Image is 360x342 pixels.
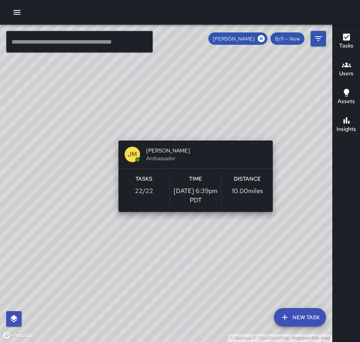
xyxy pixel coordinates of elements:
p: JM [128,150,137,159]
span: [PERSON_NAME] [146,147,267,154]
h6: Tasks [339,42,353,50]
p: [DATE] 6:39pm PDT [170,186,221,205]
button: Insights [333,111,360,139]
button: Tasks [333,28,360,56]
button: Filters [311,31,326,46]
span: [PERSON_NAME] [208,36,259,42]
h6: Insights [336,125,356,134]
button: New Task [274,308,326,327]
span: Ambassador [146,154,267,162]
h6: Users [339,69,353,78]
h6: Distance [234,175,261,183]
h6: Time [189,175,202,183]
button: Users [333,56,360,83]
h6: Tasks [135,175,152,183]
button: Assets [333,83,360,111]
span: 8/11 — Now [270,36,304,42]
p: 22 / 22 [135,186,153,196]
p: 10.00 miles [232,186,263,196]
button: JM[PERSON_NAME]AmbassadorTasks22/22Time[DATE] 6:39pm PDTDistance10.00miles [118,141,273,212]
h6: Assets [338,97,355,106]
div: [PERSON_NAME] [208,32,267,45]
